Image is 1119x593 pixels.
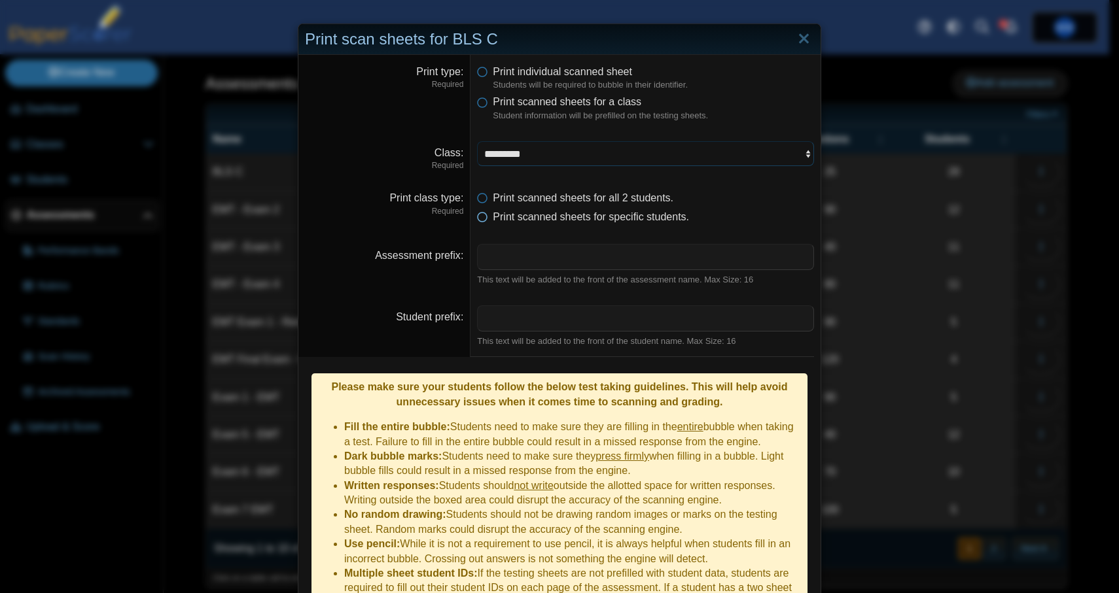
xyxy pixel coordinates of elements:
li: Students should not be drawing random images or marks on the testing sheet. Random marks could di... [344,507,801,537]
b: Written responses: [344,480,439,491]
span: Print scanned sheets for all 2 students. [493,192,673,203]
b: Use pencil: [344,538,400,549]
li: Students need to make sure they when filling in a bubble. Light bubble fills could result in a mi... [344,449,801,479]
dfn: Students will be required to bubble in their identifier. [493,79,814,91]
a: Close [794,28,814,50]
label: Print class type [389,192,463,203]
li: While it is not a requirement to use pencil, it is always helpful when students fill in an incorr... [344,537,801,566]
dfn: Required [305,160,463,171]
label: Class [435,147,463,158]
u: entire [677,421,703,432]
b: Fill the entire bubble: [344,421,450,432]
div: This text will be added to the front of the assessment name. Max Size: 16 [477,274,814,286]
dfn: Student information will be prefilled on the testing sheets. [493,110,814,122]
label: Assessment prefix [375,250,463,261]
li: Students should outside the allotted space for written responses. Writing outside the boxed area ... [344,479,801,508]
label: Student prefix [396,311,463,322]
u: not write [514,480,553,491]
dfn: Required [305,79,463,90]
span: Print scanned sheets for a class [493,96,641,107]
b: Dark bubble marks: [344,450,442,462]
b: Multiple sheet student IDs: [344,568,478,579]
span: Print individual scanned sheet [493,66,632,77]
dfn: Required [305,206,463,217]
span: Print scanned sheets for specific students. [493,211,689,222]
u: press firmly [595,450,649,462]
label: Print type [416,66,463,77]
li: Students need to make sure they are filling in the bubble when taking a test. Failure to fill in ... [344,420,801,449]
b: Please make sure your students follow the below test taking guidelines. This will help avoid unne... [331,381,787,407]
div: Print scan sheets for BLS C [298,24,821,55]
b: No random drawing: [344,509,446,520]
div: This text will be added to the front of the student name. Max Size: 16 [477,335,814,347]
